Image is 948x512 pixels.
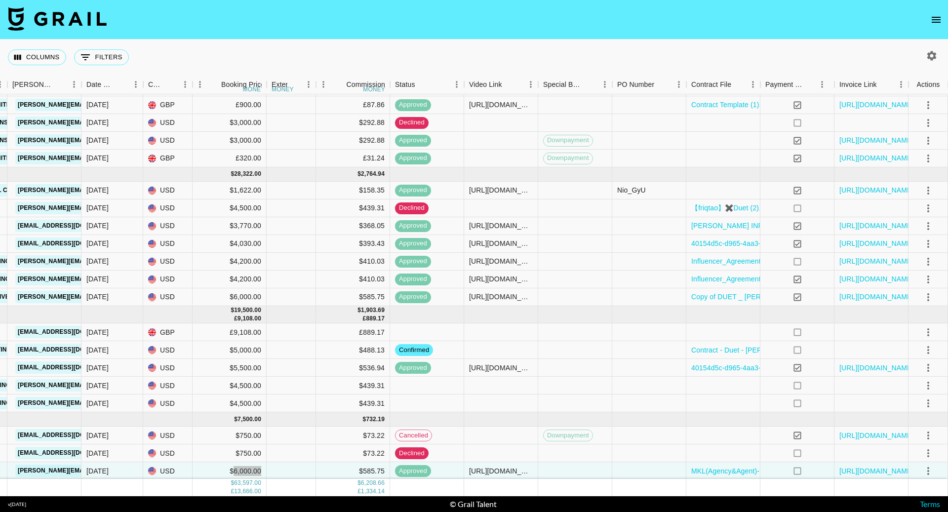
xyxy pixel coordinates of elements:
div: $439.31 [316,377,390,394]
button: Sort [53,78,67,91]
div: Invoice Link [834,75,908,94]
div: 1,903.69 [361,306,385,315]
button: Sort [877,78,891,91]
div: $439.31 [316,394,390,412]
button: Menu [746,77,760,92]
span: approved [395,239,431,248]
div: £ [234,315,237,323]
button: Sort [207,78,221,91]
button: select merge strategy [920,217,937,234]
div: https://www.instagram.com/p/DLXtzZNsg4X/?hl=en [469,185,533,195]
span: approved [395,257,431,266]
div: https://www.tiktok.com/@ethan.stee1e/video/7521044663214689558?lang=en [469,221,533,231]
span: Downpayment [544,154,592,163]
div: Special Booking Type [543,75,584,94]
a: [PERSON_NAME][EMAIL_ADDRESS][DOMAIN_NAME] [15,379,176,392]
div: $585.75 [316,462,390,480]
div: PO Number [612,75,686,94]
button: Show filters [74,49,129,65]
button: select merge strategy [920,182,937,198]
div: $ [357,479,361,487]
div: money [272,86,294,92]
div: 13,666.00 [234,487,261,496]
button: Sort [332,78,346,91]
span: Downpayment [544,431,592,440]
div: https://www.tiktok.com/@ethan.stee1e/video/7530693550896549142?lang=en [469,256,533,266]
div: USD [143,341,193,359]
span: approved [395,186,431,195]
button: Sort [164,78,178,91]
div: Nio_GyU [617,185,646,195]
div: $ [231,170,234,178]
button: Menu [449,77,464,92]
div: 30/06/2025 [86,292,109,302]
a: [URL][DOMAIN_NAME] [839,153,914,163]
a: [URL][DOMAIN_NAME] [839,292,914,302]
div: $4,200.00 [193,271,267,288]
a: [PERSON_NAME][EMAIL_ADDRESS][DOMAIN_NAME] [15,465,176,477]
div: £ [231,487,234,496]
button: select merge strategy [920,288,937,305]
div: $4,500.00 [193,377,267,394]
button: Menu [67,77,81,92]
a: [URL][DOMAIN_NAME] [839,363,914,373]
div: $ [231,306,234,315]
div: USD [143,271,193,288]
div: $73.22 [316,444,390,462]
div: Actions [908,75,948,94]
span: declined [395,118,429,127]
button: select merge strategy [920,395,937,412]
div: Contract File [686,75,760,94]
button: Menu [301,77,316,92]
span: approved [395,100,431,110]
span: approved [395,221,431,231]
div: 9,108.00 [237,315,261,323]
div: USD [143,444,193,462]
div: 30/07/2025 [86,398,109,408]
a: [EMAIL_ADDRESS][DOMAIN_NAME] [15,237,126,250]
div: Video Link [464,75,538,94]
a: [PERSON_NAME][EMAIL_ADDRESS][DOMAIN_NAME] [15,202,176,214]
span: cancelled [395,431,432,440]
div: $439.31 [316,199,390,217]
button: select merge strategy [920,199,937,216]
div: PO Number [617,75,654,94]
div: 01/08/2025 [86,431,109,440]
a: [URL][DOMAIN_NAME] [839,256,914,266]
a: 【friqtao】✖️Duet (2).pdf [691,203,771,213]
div: Contract File [691,75,731,94]
button: select merge strategy [920,114,937,131]
div: 889.17 [366,315,385,323]
span: declined [395,203,429,213]
div: $410.03 [316,271,390,288]
a: [URL][DOMAIN_NAME] [839,185,914,195]
button: Menu [523,77,538,92]
div: 1,334.14 [361,487,385,496]
div: Status [390,75,464,94]
div: Video Link [469,75,502,94]
div: $4,200.00 [193,253,267,271]
button: Menu [193,77,207,92]
div: USD [143,359,193,377]
div: Currency [148,75,164,94]
a: [URL][DOMAIN_NAME] [839,238,914,248]
button: Sort [584,78,597,91]
div: £320.00 [193,150,267,167]
div: 18/05/2025 [86,153,109,163]
button: select merge strategy [920,271,937,287]
div: $ [234,415,237,424]
a: [EMAIL_ADDRESS][DOMAIN_NAME] [15,429,126,441]
div: 6,208.66 [361,479,385,487]
div: 28,322.00 [234,170,261,178]
div: Special Booking Type [538,75,612,94]
div: Booker [7,75,81,94]
button: select merge strategy [920,427,937,444]
div: $750.00 [193,444,267,462]
div: USD [143,427,193,444]
div: Payment Sent [760,75,834,94]
div: 23/06/2025 [86,221,109,231]
a: [URL][DOMAIN_NAME] [839,274,914,284]
div: © Grail Talent [450,499,497,509]
a: Terms [920,499,940,509]
button: Menu [597,77,612,92]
